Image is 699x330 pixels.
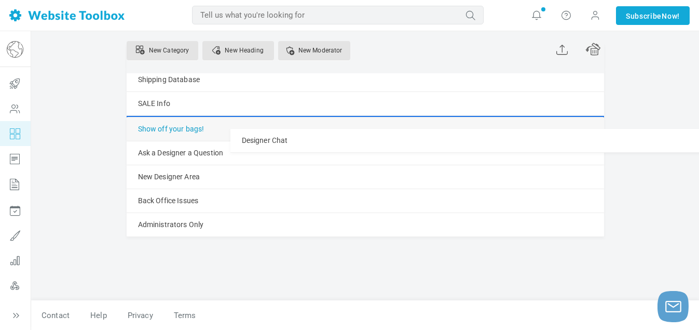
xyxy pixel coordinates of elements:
[657,291,689,322] button: Launch chat
[138,218,204,231] a: Administrators Only
[278,41,350,60] a: Assigning a user as a moderator for a category gives them permission to help oversee the content
[242,134,288,147] a: Designer Chat
[117,307,163,325] a: Privacy
[138,170,200,183] a: New Designer Area
[138,123,204,136] a: Show off your bags!
[80,307,117,325] a: Help
[202,41,274,60] a: New Heading
[127,41,198,60] a: Use multiple categories to organize discussions
[138,147,224,160] a: Ask a Designer a Question
[138,73,200,86] a: Shipping Database
[662,10,680,22] span: Now!
[138,194,199,207] a: Back Office Issues
[7,41,23,58] img: globe-icon.png
[192,6,484,24] input: Tell us what you're looking for
[138,97,170,110] a: SALE Info
[616,6,690,25] a: SubscribeNow!
[31,307,80,325] a: Contact
[163,307,196,325] a: Terms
